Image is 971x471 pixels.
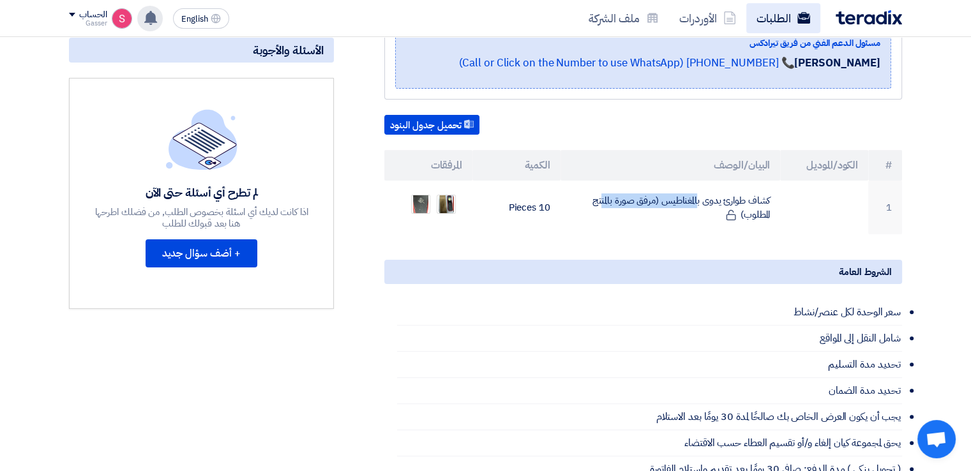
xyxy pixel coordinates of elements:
[836,10,902,25] img: Teradix logo
[868,150,902,181] th: #
[397,299,902,325] li: سعر الوحدة لكل عنصر/نشاط
[839,265,892,279] span: الشروط العامة
[112,8,132,29] img: unnamed_1748516558010.png
[561,150,781,181] th: البيان/الوصف
[79,10,107,20] div: الحساب
[437,193,455,216] img: __1756382332757.jpg
[397,378,902,404] li: تحديد مدة الضمان
[412,190,430,220] img: __1756382340183.jpg
[253,43,324,57] span: الأسئلة والأجوبة
[181,15,208,24] span: English
[69,20,107,27] div: Gasser
[458,55,794,71] a: 📞 [PHONE_NUMBER] (Call or Click on the Number to use WhatsApp)
[397,325,902,352] li: شامل النقل إلى المواقع
[472,181,561,234] td: 10 Pieces
[472,150,561,181] th: الكمية
[868,181,902,234] td: 1
[397,352,902,378] li: تحديد مدة التسليم
[397,430,902,456] li: يحق لمجموعة كيان إلغاء و/أو تقسيم العطاء حسب الاقتضاء
[780,150,868,181] th: الكود/الموديل
[578,3,669,33] a: ملف الشركة
[406,36,880,50] div: مسئول الدعم الفني من فريق تيرادكس
[166,109,237,169] img: empty_state_list.svg
[561,181,781,234] td: كشاف طوارئ يدوى بالمغناطيس (مرفق صورة بالمنتج المطلوب)
[669,3,746,33] a: الأوردرات
[746,3,820,33] a: الطلبات
[384,115,479,135] button: تحميل جدول البنود
[397,404,902,430] li: يجب أن يكون العرض الخاص بك صالحًا لمدة 30 يومًا بعد الاستلام
[794,55,880,71] strong: [PERSON_NAME]
[146,239,257,267] button: + أضف سؤال جديد
[93,206,310,229] div: اذا كانت لديك أي اسئلة بخصوص الطلب, من فضلك اطرحها هنا بعد قبولك للطلب
[917,420,956,458] a: Open chat
[173,8,229,29] button: English
[93,185,310,200] div: لم تطرح أي أسئلة حتى الآن
[384,150,472,181] th: المرفقات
